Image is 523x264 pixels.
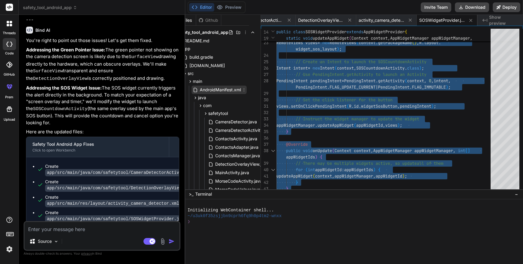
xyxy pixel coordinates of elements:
[308,65,310,71] span: =
[45,210,189,222] div: Create
[261,109,268,116] div: 32
[276,29,291,34] span: public
[405,78,407,83] span: (
[215,178,263,185] span: MorseCodeActivity.java
[468,148,470,153] span: ]
[317,122,354,128] span: updateAppWidget
[446,84,448,90] span: )
[419,40,422,45] span: R
[23,5,77,11] span: safety_tool_android_app
[354,122,356,128] span: (
[32,141,163,147] div: Safety Tool Android App Fixes
[327,84,330,90] span: .
[296,180,298,185] span: }
[359,17,404,23] span: activity_camera_detector.xml
[45,200,181,207] code: app/src/main/res/layout/activity_camera_detector.xml
[356,122,383,128] span: appWidgetId
[261,78,268,84] div: 28
[293,29,305,34] span: class
[5,51,14,56] label: code
[515,191,518,197] span: −
[26,137,169,157] button: Safety Tool Android App FixesClick to open Workbench
[373,173,376,179] span: ,
[261,135,268,141] div: 36
[189,54,214,61] span: build.gradle
[188,207,274,213] span: Initializing WebContainer shell...
[4,244,15,254] img: settings
[26,47,179,83] p: The green pointer not showing on the camera detection screen is likely due to the drawing directl...
[45,169,201,176] code: app/src/main/java/com/safetytool/CameraDetectorActivity.java
[203,103,212,109] span: com
[439,40,441,45] span: .
[261,97,268,103] div: 30
[419,65,422,71] span: )
[354,103,359,109] span: id
[405,173,407,179] span: ;
[330,84,376,90] span: FLAG_UPDATE_CURRENT
[313,173,315,179] span: (
[198,95,206,101] span: java
[189,62,225,69] span: [DOMAIN_NAME]
[276,122,315,128] span: appWidgetManager
[339,46,342,52] span: ;
[296,84,327,90] span: PendingIntent
[54,239,59,244] img: Pick Models
[261,141,268,148] div: 37
[342,78,344,83] span: =
[35,27,50,33] h6: Bind AI
[169,238,175,244] img: icon
[296,46,337,52] span: widget_sos_layout
[45,194,181,207] div: Create
[453,148,456,153] span: ,
[376,78,378,83] span: .
[320,154,322,160] span: {
[434,78,448,83] span: intent
[361,103,397,109] span: widgetSosButton
[334,173,373,179] span: appWidgetManager
[4,117,15,122] label: Upload
[448,78,451,83] span: ,
[417,116,419,122] span: t
[315,122,317,128] span: .
[397,122,400,128] span: )
[514,189,519,199] button: −
[419,17,465,23] span: SOSWidgetProvider.java
[261,65,268,71] div: 26
[26,85,179,126] p: The SOS widget currently triggers the alert directly in the background. To match your expectation...
[183,46,190,52] span: app
[296,161,417,166] span: // There may be multiple widgets active, so update
[334,65,337,71] span: (
[359,103,361,109] span: .
[296,97,393,103] span: // Set the click listener for the button
[276,173,313,179] span: updateAppWidget
[405,29,407,34] span: {
[215,127,272,134] span: CameraDetectorActivity.java
[378,40,412,45] span: getPackageName
[196,17,221,23] div: Github
[407,78,424,83] span: context
[330,40,356,45] span: RemoteViews
[26,47,105,53] strong: Addressing the Green Pointer Issue:
[320,65,334,71] span: Intent
[261,29,268,35] span: 14
[159,238,166,245] img: attachment
[376,173,402,179] span: appWidgetId
[337,65,354,71] span: context
[215,152,261,159] span: ContactsManager.java
[317,40,320,45] span: =
[397,103,400,109] span: ,
[354,65,356,71] span: ,
[215,118,258,125] span: CameraDetector.java
[412,40,414,45] span: (
[276,40,317,45] span: RemoteViews views
[177,29,229,35] span: safety_tool_android_app
[407,65,419,71] span: class
[315,154,317,160] span: )
[188,70,194,77] span: src
[315,167,342,172] span: appWidgetId
[347,103,349,109] span: (
[296,72,417,77] span: // Use PendingIntent.getActivity to launch an Acti
[5,95,13,100] label: prem
[26,85,102,91] strong: Addressing the SOS Widget Issue:
[45,184,196,192] code: app/src/main/java/com/safetytool/DetectionOverlayView.java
